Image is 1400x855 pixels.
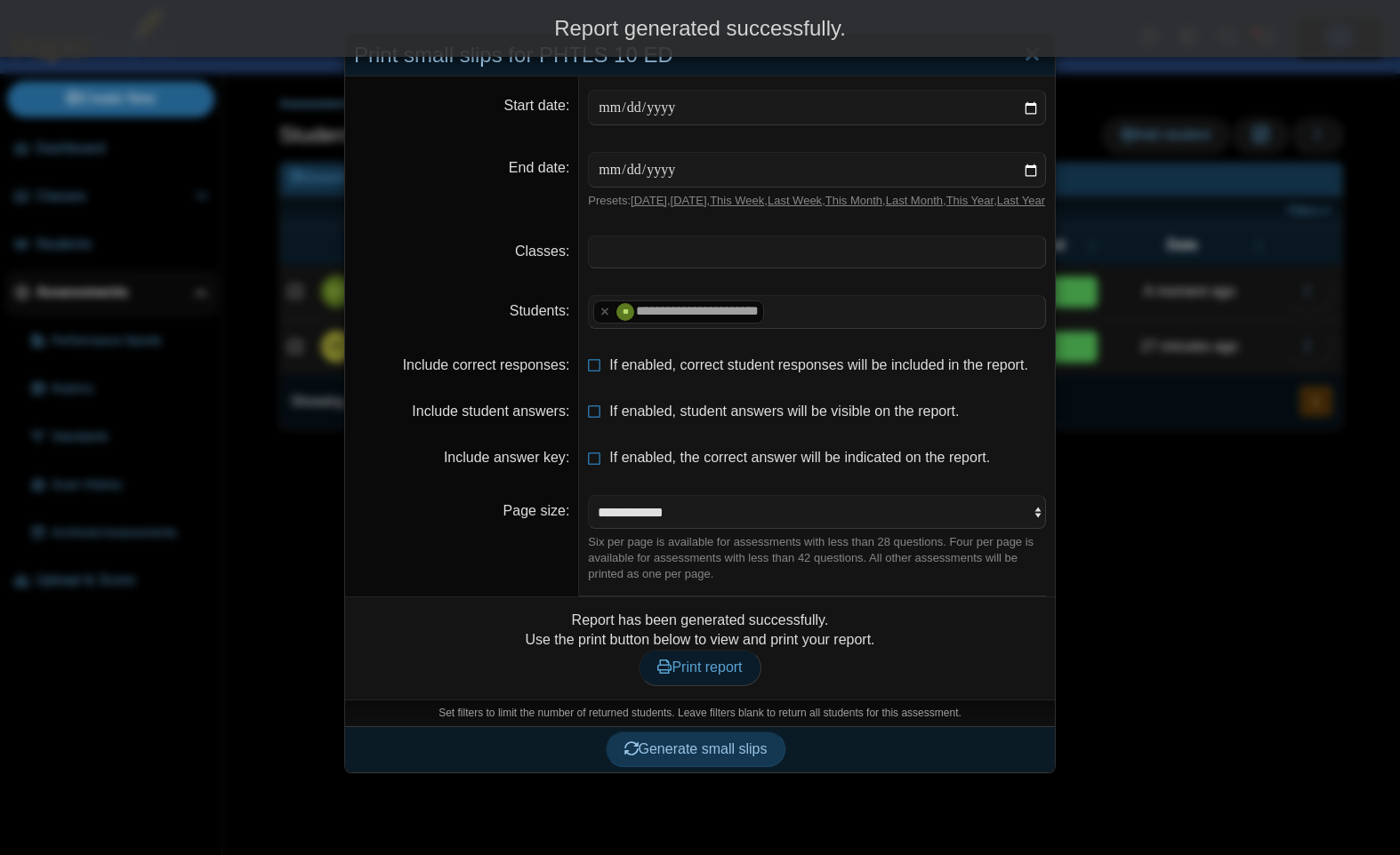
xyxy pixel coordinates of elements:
label: Include student answers [412,404,569,419]
label: End date [509,160,570,175]
a: Print report [639,650,760,685]
label: Students [510,303,570,318]
label: Start date [504,98,570,113]
span: Print report [657,659,742,675]
a: Last Month [886,194,943,207]
div: Presets: , , , , , , , [588,193,1046,209]
div: Set filters to limit the number of returned students. Leave filters blank to return all students ... [345,699,1055,726]
a: This Week [710,194,764,207]
span: If enabled, student answers will be visible on the report. [609,404,959,419]
x: remove tag [597,306,612,317]
button: Generate small slips [606,731,786,767]
span: Kimberly Reyes [620,308,632,316]
tags: ​ [588,236,1046,268]
span: If enabled, correct student responses will be included in the report. [609,357,1028,372]
label: Page size [503,503,570,518]
span: Generate small slips [624,741,768,756]
div: Six per page is available for assessments with less than 28 questions. Four per page is available... [588,534,1046,583]
a: Last Week [768,194,822,207]
label: Include correct responses [403,357,570,372]
a: [DATE] [631,194,667,207]
a: This Year [946,194,994,207]
a: Last Year [997,194,1045,207]
label: Classes [515,244,569,259]
div: Report has been generated successfully. Use the print button below to view and print your report. [354,611,1046,686]
div: Report generated successfully. [13,13,1387,44]
tags: ​ [588,295,1046,329]
label: Include answer key [444,450,569,465]
a: [DATE] [671,194,707,207]
a: This Month [825,194,882,207]
span: If enabled, the correct answer will be indicated on the report. [609,450,990,465]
